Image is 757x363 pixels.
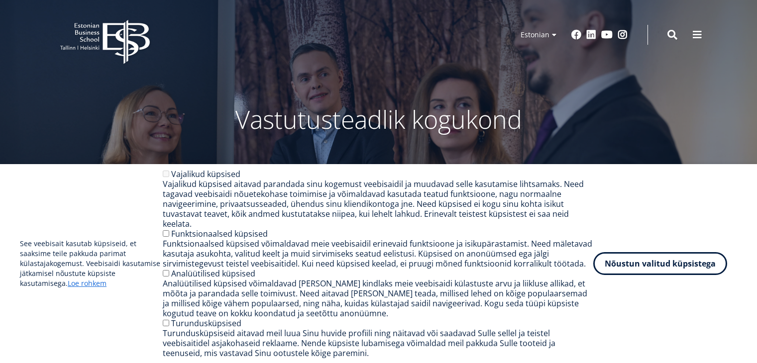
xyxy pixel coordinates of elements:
div: Funktsionaalsed küpsised võimaldavad meie veebisaidil erinevaid funktsioone ja isikupärastamist. ... [163,239,593,269]
label: Vajalikud küpsised [171,169,240,180]
div: Analüütilised küpsised võimaldavad [PERSON_NAME] kindlaks meie veebisaidi külastuste arvu ja liik... [163,278,593,318]
p: Vastutusteadlik kogukond [115,104,643,134]
label: Analüütilised küpsised [171,268,255,279]
a: Loe rohkem [68,278,107,288]
p: See veebisait kasutab küpsiseid, et saaksime teile pakkuda parimat külastajakogemust. Veebisaidi ... [20,239,163,288]
div: Turundusküpsiseid aitavad meil luua Sinu huvide profiili ning näitavad või saadavad Sulle sellel ... [163,328,593,358]
a: Youtube [601,30,613,40]
div: Vajalikud küpsised aitavad parandada sinu kogemust veebisaidil ja muudavad selle kasutamise lihts... [163,179,593,229]
button: Nõustun valitud küpsistega [593,252,727,275]
label: Funktsionaalsed küpsised [171,228,268,239]
a: Facebook [571,30,581,40]
a: Instagram [618,30,628,40]
a: Linkedin [586,30,596,40]
label: Turundusküpsised [171,318,241,329]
